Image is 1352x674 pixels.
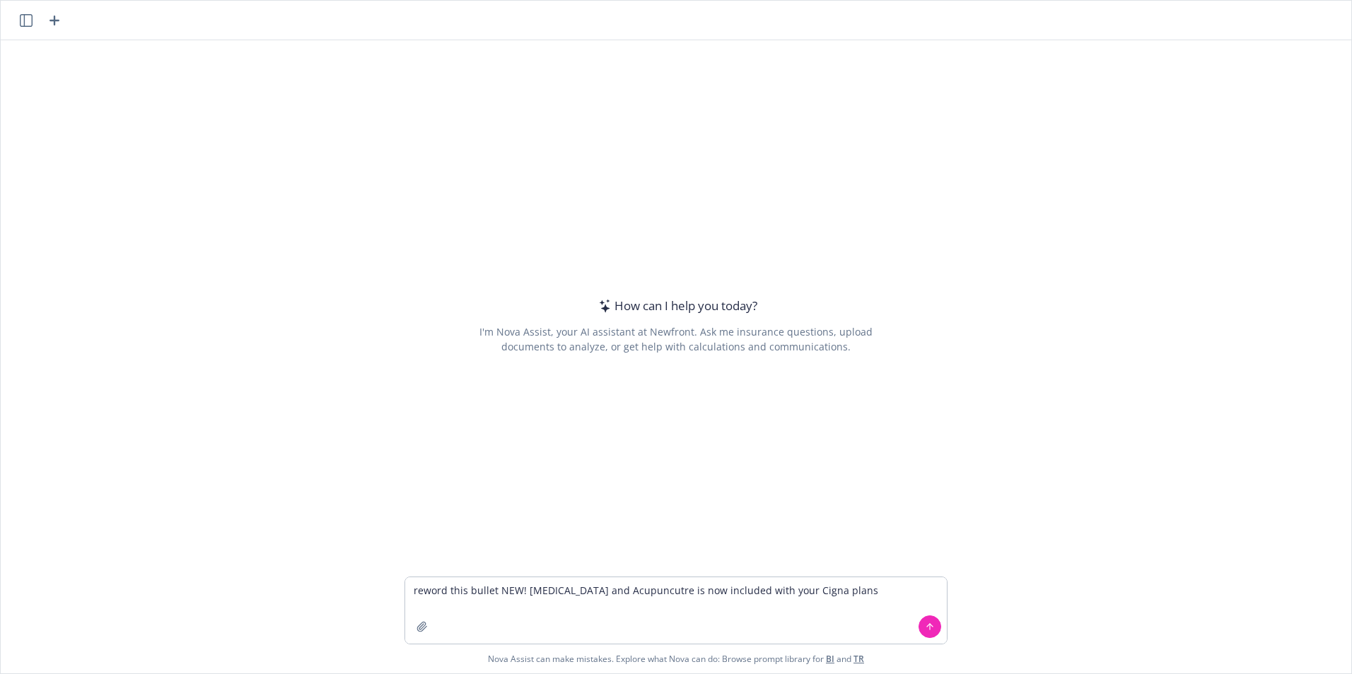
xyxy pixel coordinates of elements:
[477,324,875,354] div: I'm Nova Assist, your AI assistant at Newfront. Ask me insurance questions, upload documents to a...
[595,297,757,315] div: How can I help you today?
[6,644,1346,673] span: Nova Assist can make mistakes. Explore what Nova can do: Browse prompt library for and
[853,653,864,665] a: TR
[826,653,834,665] a: BI
[405,577,947,644] textarea: reword this bullet NEW! [MEDICAL_DATA] and Acupuncutre is now included with your Cigna plans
